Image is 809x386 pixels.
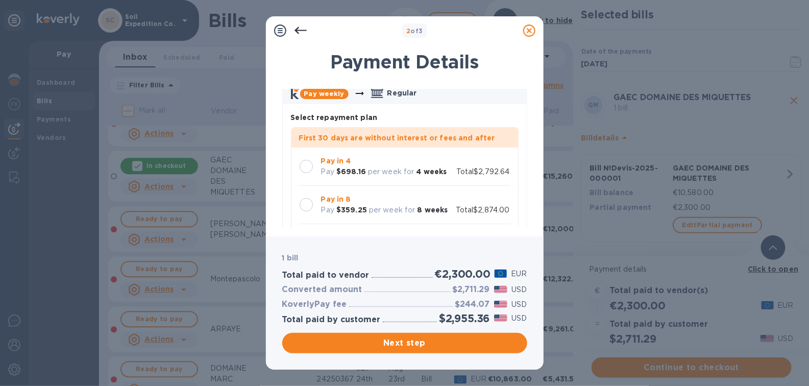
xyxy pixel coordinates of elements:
b: Pay in 8 [321,195,351,203]
b: 8 weeks [417,206,448,214]
span: Next step [290,337,519,349]
h3: $244.07 [455,300,490,309]
b: Pay weekly [304,90,345,98]
h3: $2,711.29 [453,285,490,295]
b: Select repayment plan [291,113,378,122]
b: 4 weeks [416,167,447,176]
span: 2 [406,27,410,35]
button: Next step [282,333,527,353]
img: USD [494,315,508,322]
p: Total $2,792.64 [456,166,510,177]
p: Total $2,874.00 [456,205,510,215]
p: per week for [368,166,414,177]
b: of 3 [406,27,423,35]
b: $359.25 [336,206,367,214]
b: $698.16 [336,167,366,176]
img: USD [494,301,508,308]
p: USD [511,284,527,295]
p: EUR [511,269,527,279]
h3: Converted amount [282,285,362,295]
b: Pay in 4 [321,157,351,165]
img: USD [494,286,508,293]
p: Pay [321,166,334,177]
p: USD [511,299,527,310]
p: Pay [321,205,334,215]
p: Regular [387,88,417,98]
h2: $2,955.36 [439,312,489,325]
h3: Total paid to vendor [282,271,370,280]
p: USD [511,313,527,324]
h1: Payment Details [282,51,527,73]
b: 1 bill [282,254,299,262]
h2: €2,300.00 [435,268,491,280]
p: per week for [369,205,415,215]
h3: Total paid by customer [282,315,381,325]
h3: KoverlyPay fee [282,300,347,309]
b: First 30 days are without interest or fees and after [299,134,495,142]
